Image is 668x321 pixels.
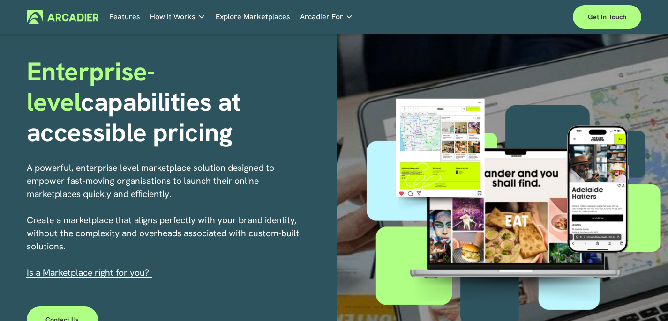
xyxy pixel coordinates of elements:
[300,10,343,23] span: Arcadier For
[27,85,247,149] strong: capabilities at accessible pricing
[150,10,195,23] span: How It Works
[573,5,641,29] a: Get in touch
[27,55,155,119] span: Enterprise-level
[150,10,205,24] a: folder dropdown
[621,276,668,321] iframe: Chat Widget
[27,161,305,279] p: A powerful, enterprise-level marketplace solution designed to empower fast-moving organisations t...
[29,267,149,278] a: s a Marketplace right for you?
[27,10,98,24] img: Arcadier
[27,267,149,278] span: I
[109,10,140,24] a: Features
[300,10,353,24] a: folder dropdown
[216,10,290,24] a: Explore Marketplaces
